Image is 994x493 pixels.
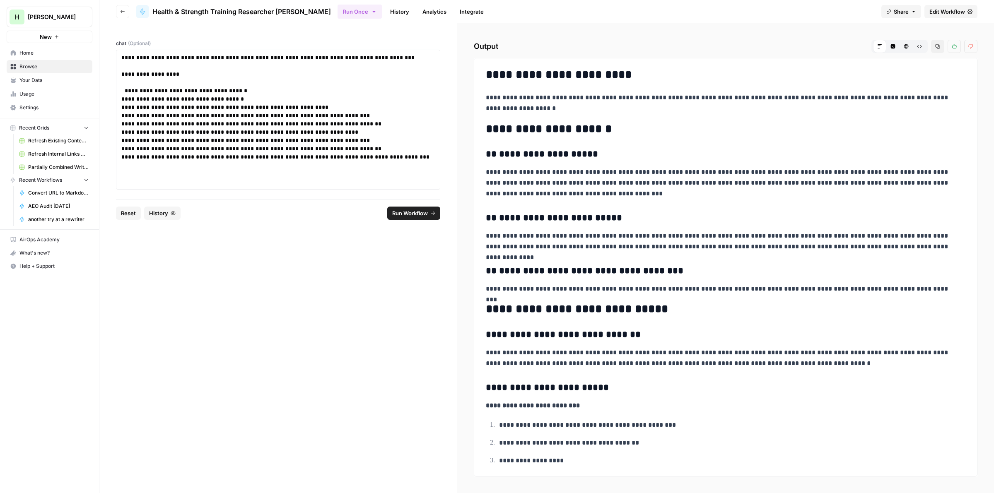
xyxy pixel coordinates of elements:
[15,147,92,161] a: Refresh Internal Links Grid (1)
[19,63,89,70] span: Browse
[7,87,92,101] a: Usage
[929,7,965,16] span: Edit Workflow
[14,12,19,22] span: H
[881,5,921,18] button: Share
[116,40,440,47] label: chat
[19,49,89,57] span: Home
[19,176,62,184] span: Recent Workflows
[28,202,89,210] span: AEO Audit [DATE]
[7,246,92,260] button: What's new?
[28,164,89,171] span: Partially Combined Writer Grid
[7,74,92,87] a: Your Data
[121,209,136,217] span: Reset
[128,40,151,47] span: (Optional)
[19,236,89,243] span: AirOps Academy
[28,216,89,223] span: another try at a rewriter
[7,60,92,73] a: Browse
[19,90,89,98] span: Usage
[417,5,451,18] a: Analytics
[7,101,92,114] a: Settings
[19,77,89,84] span: Your Data
[116,207,141,220] button: Reset
[19,262,89,270] span: Help + Support
[28,150,89,158] span: Refresh Internal Links Grid (1)
[19,104,89,111] span: Settings
[136,5,331,18] a: Health & Strength Training Researcher [PERSON_NAME]
[7,7,92,27] button: Workspace: Hasbrook
[7,233,92,246] a: AirOps Academy
[28,189,89,197] span: Convert URL to Markdown
[7,260,92,273] button: Help + Support
[387,207,440,220] button: Run Workflow
[924,5,977,18] a: Edit Workflow
[144,207,181,220] button: History
[28,13,78,21] span: [PERSON_NAME]
[392,209,428,217] span: Run Workflow
[15,213,92,226] a: another try at a rewriter
[455,5,489,18] a: Integrate
[7,31,92,43] button: New
[28,137,89,144] span: Refresh Existing Content [DATE]
[15,161,92,174] a: Partially Combined Writer Grid
[40,33,52,41] span: New
[894,7,909,16] span: Share
[19,124,49,132] span: Recent Grids
[149,209,168,217] span: History
[15,200,92,213] a: AEO Audit [DATE]
[7,122,92,134] button: Recent Grids
[7,174,92,186] button: Recent Workflows
[338,5,382,19] button: Run Once
[152,7,331,17] span: Health & Strength Training Researcher [PERSON_NAME]
[15,186,92,200] a: Convert URL to Markdown
[474,40,977,53] h2: Output
[15,134,92,147] a: Refresh Existing Content [DATE]
[385,5,414,18] a: History
[7,247,92,259] div: What's new?
[7,46,92,60] a: Home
